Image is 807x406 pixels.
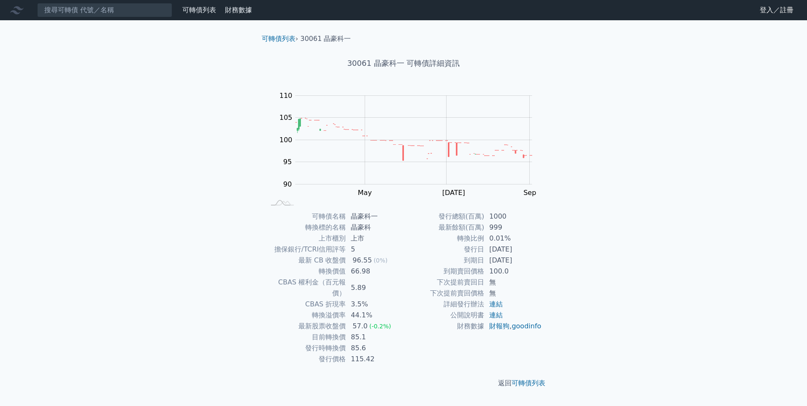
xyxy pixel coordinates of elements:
td: , [484,321,542,332]
td: 最新股票收盤價 [265,321,346,332]
td: CBAS 折現率 [265,299,346,310]
td: 66.98 [346,266,403,277]
td: 最新餘額(百萬) [403,222,484,233]
a: 連結 [489,311,503,319]
td: 下次提前賣回日 [403,277,484,288]
td: 100.0 [484,266,542,277]
td: 1000 [484,211,542,222]
td: 財務數據 [403,321,484,332]
td: 無 [484,288,542,299]
td: 晶豪科 [346,222,403,233]
td: 無 [484,277,542,288]
tspan: 100 [279,136,292,144]
p: 返回 [255,378,552,388]
td: 可轉債名稱 [265,211,346,222]
td: 發行總額(百萬) [403,211,484,222]
tspan: 90 [283,180,292,188]
td: 44.1% [346,310,403,321]
td: 0.01% [484,233,542,244]
a: 登入／註冊 [753,3,800,17]
a: 可轉債列表 [512,379,545,387]
td: 發行時轉換價 [265,343,346,354]
td: 上市櫃別 [265,233,346,244]
input: 搜尋可轉債 代號／名稱 [37,3,172,17]
td: [DATE] [484,244,542,255]
a: 可轉債列表 [262,35,295,43]
td: 晶豪科一 [346,211,403,222]
span: (-0.2%) [369,323,391,330]
td: 115.42 [346,354,403,365]
td: 發行日 [403,244,484,255]
td: 擔保銀行/TCRI信用評等 [265,244,346,255]
td: 轉換標的名稱 [265,222,346,233]
td: 轉換價值 [265,266,346,277]
div: 57.0 [351,321,369,332]
td: 公開說明書 [403,310,484,321]
h1: 30061 晶豪科一 可轉債詳細資訊 [255,57,552,69]
td: 發行價格 [265,354,346,365]
td: 3.5% [346,299,403,310]
td: 999 [484,222,542,233]
a: 可轉債列表 [182,6,216,14]
td: 轉換比例 [403,233,484,244]
tspan: 110 [279,92,292,100]
g: Chart [275,92,545,197]
td: 最新 CB 收盤價 [265,255,346,266]
td: 詳細發行辦法 [403,299,484,310]
tspan: May [358,189,372,197]
span: (0%) [374,257,387,264]
a: 連結 [489,300,503,308]
td: 5.89 [346,277,403,299]
td: 上市 [346,233,403,244]
li: 30061 晶豪科一 [301,34,351,44]
tspan: [DATE] [442,189,465,197]
td: 5 [346,244,403,255]
td: 85.1 [346,332,403,343]
td: 到期日 [403,255,484,266]
td: 85.6 [346,343,403,354]
tspan: Sep [523,189,536,197]
tspan: 105 [279,114,292,122]
td: CBAS 權利金（百元報價） [265,277,346,299]
a: 財務數據 [225,6,252,14]
tspan: 95 [283,158,292,166]
a: 財報狗 [489,322,509,330]
td: 下次提前賣回價格 [403,288,484,299]
a: goodinfo [512,322,541,330]
td: 轉換溢價率 [265,310,346,321]
div: 96.55 [351,255,374,266]
td: 目前轉換價 [265,332,346,343]
li: › [262,34,298,44]
td: 到期賣回價格 [403,266,484,277]
td: [DATE] [484,255,542,266]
